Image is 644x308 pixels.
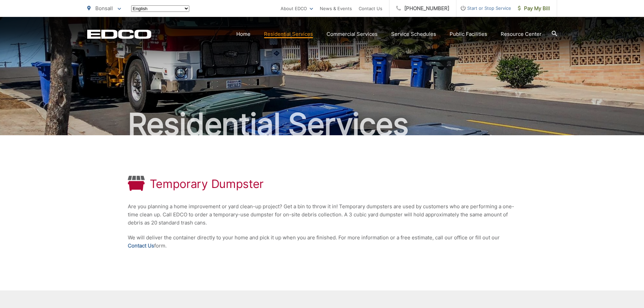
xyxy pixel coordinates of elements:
[95,5,113,11] span: Bonsall
[501,30,542,38] a: Resource Center
[391,30,436,38] a: Service Schedules
[131,5,189,12] select: Select a language
[87,29,151,39] a: EDCD logo. Return to the homepage.
[236,30,251,38] a: Home
[327,30,378,38] a: Commercial Services
[150,177,264,191] h1: Temporary Dumpster
[128,234,517,250] p: We will deliver the container directly to your home and pick it up when you are finished. For mor...
[450,30,487,38] a: Public Facilities
[264,30,313,38] a: Residential Services
[359,4,382,13] a: Contact Us
[87,108,557,141] h2: Residential Services
[518,4,550,13] span: Pay My Bill
[128,242,154,250] a: Contact Us
[320,4,352,13] a: News & Events
[128,203,517,227] p: Are you planning a home improvement or yard clean-up project? Get a bin to throw it in! Temporary...
[281,4,313,13] a: About EDCO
